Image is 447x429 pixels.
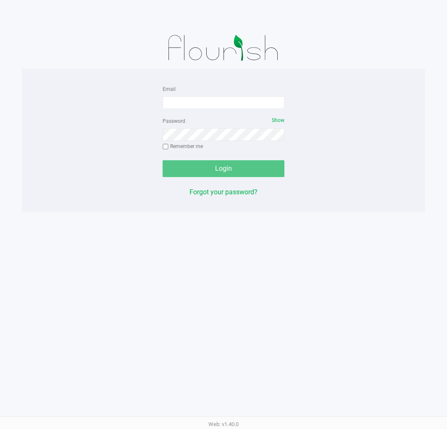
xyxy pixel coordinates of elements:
[189,187,258,197] button: Forgot your password?
[163,144,168,150] input: Remember me
[163,143,203,150] label: Remember me
[163,85,176,93] label: Email
[272,117,284,123] span: Show
[208,421,239,427] span: Web: v1.40.0
[163,117,185,125] label: Password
